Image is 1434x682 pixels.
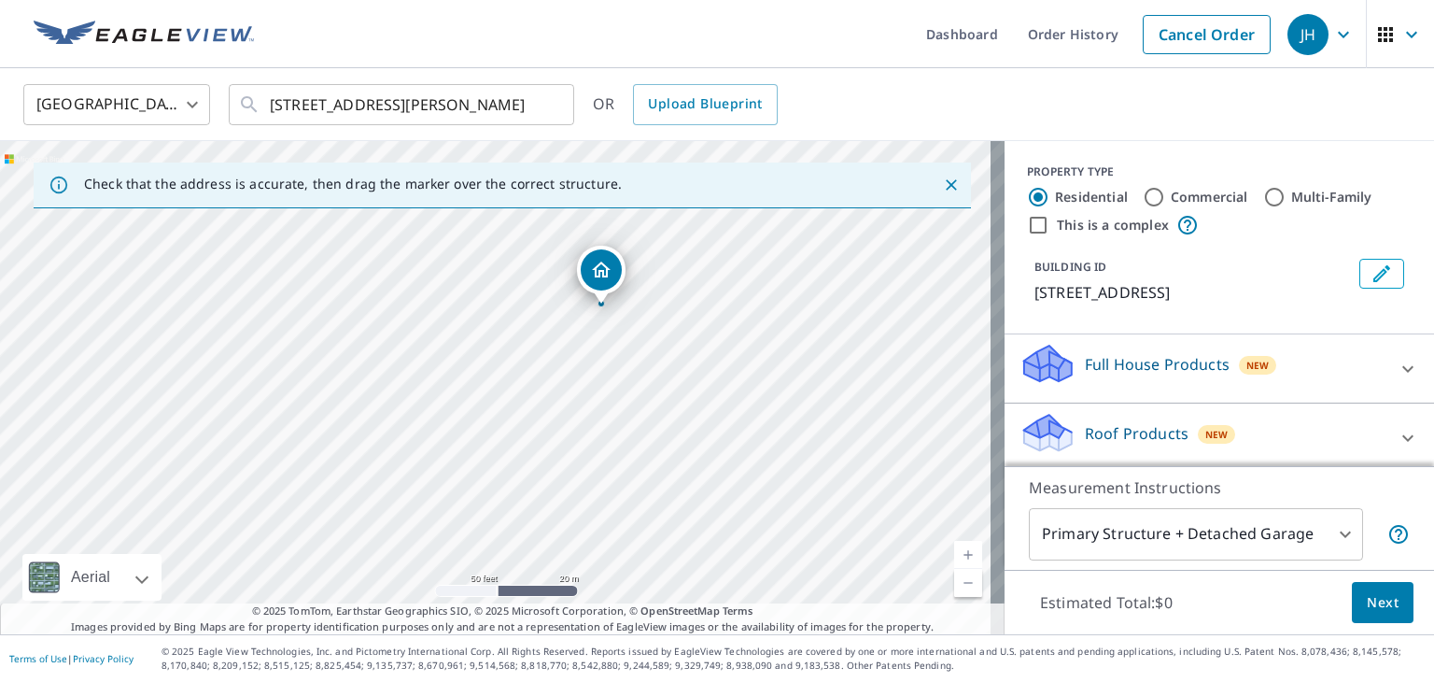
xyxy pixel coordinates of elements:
[1287,14,1329,55] div: JH
[1029,476,1410,499] p: Measurement Instructions
[577,246,626,304] div: Dropped pin, building 1, Residential property, 330 Monte Vista Dr Rockingham, VA 22802
[1019,411,1419,464] div: Roof ProductsNew
[633,84,777,125] a: Upload Blueprint
[9,653,134,664] p: |
[1291,188,1372,206] label: Multi-Family
[1085,353,1230,376] p: Full House Products
[593,84,778,125] div: OR
[954,541,982,569] a: Current Level 19, Zoom In
[34,21,254,49] img: EV Logo
[723,604,753,618] a: Terms
[1352,582,1413,624] button: Next
[162,645,1425,673] p: © 2025 Eagle View Technologies, Inc. and Pictometry International Corp. All Rights Reserved. Repo...
[1019,342,1419,395] div: Full House ProductsNew
[252,604,753,619] span: © 2025 TomTom, Earthstar Geographics SIO, © 2025 Microsoft Corporation, ©
[1034,259,1106,275] p: BUILDING ID
[648,92,762,116] span: Upload Blueprint
[1171,188,1248,206] label: Commercial
[954,569,982,597] a: Current Level 19, Zoom Out
[9,652,67,665] a: Terms of Use
[1029,508,1363,561] div: Primary Structure + Detached Garage
[1205,427,1229,442] span: New
[1057,216,1169,234] label: This is a complex
[1387,523,1410,546] span: Your report will include the primary structure and a detached garage if one exists.
[1055,188,1128,206] label: Residential
[1359,259,1404,289] button: Edit building 1
[1367,591,1399,615] span: Next
[270,78,536,131] input: Search by address or latitude-longitude
[640,604,719,618] a: OpenStreetMap
[1246,358,1270,373] span: New
[939,173,963,197] button: Close
[65,554,116,601] div: Aerial
[84,176,622,192] p: Check that the address is accurate, then drag the marker over the correct structure.
[1025,582,1188,623] p: Estimated Total: $0
[23,78,210,131] div: [GEOGRAPHIC_DATA]
[1034,281,1352,304] p: [STREET_ADDRESS]
[22,554,162,601] div: Aerial
[1085,422,1188,445] p: Roof Products
[73,652,134,665] a: Privacy Policy
[1027,163,1412,180] div: PROPERTY TYPE
[1143,15,1271,54] a: Cancel Order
